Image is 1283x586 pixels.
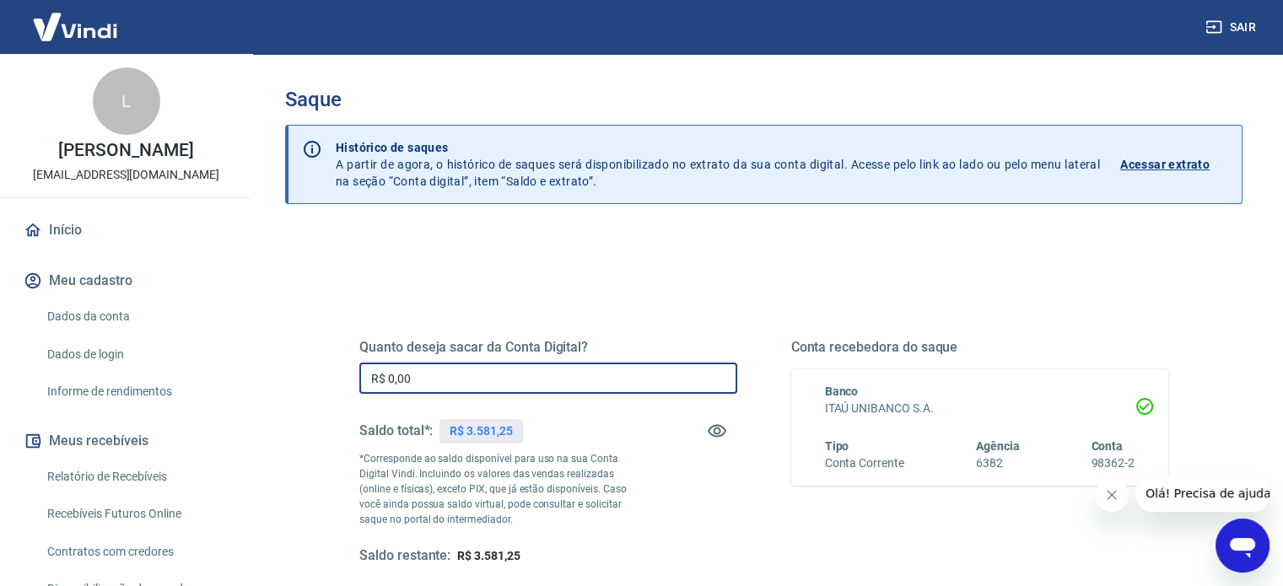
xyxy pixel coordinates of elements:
a: Relatório de Recebíveis [40,460,232,494]
p: Acessar extrato [1120,156,1210,173]
span: Agência [976,439,1020,453]
a: Informe de rendimentos [40,374,232,409]
h6: Conta Corrente [825,454,904,472]
a: Dados da conta [40,299,232,334]
h6: 6382 [976,454,1020,472]
span: Olá! Precisa de ajuda? [10,12,142,25]
p: R$ 3.581,25 [450,422,512,440]
p: *Corresponde ao saldo disponível para uso na sua Conta Digital Vindi. Incluindo os valores das ve... [359,451,643,527]
iframe: Fechar mensagem [1095,478,1129,512]
span: R$ 3.581,25 [457,549,520,562]
a: Contratos com credores [40,535,232,569]
span: Tipo [825,439,849,453]
span: Conta [1091,439,1123,453]
a: Início [20,212,232,249]
p: Histórico de saques [336,139,1100,156]
iframe: Botão para abrir a janela de mensagens [1216,519,1270,573]
button: Meus recebíveis [20,422,232,460]
p: A partir de agora, o histórico de saques será disponibilizado no extrato da sua conta digital. Ac... [336,139,1100,190]
p: [EMAIL_ADDRESS][DOMAIN_NAME] [33,166,219,184]
a: Acessar extrato [1120,139,1228,190]
p: [PERSON_NAME] [58,142,193,159]
img: Vindi [20,1,130,52]
button: Sair [1202,12,1263,43]
h5: Saldo restante: [359,547,450,565]
button: Meu cadastro [20,262,232,299]
h3: Saque [285,88,1243,111]
h5: Conta recebedora do saque [791,339,1169,356]
h5: Saldo total*: [359,422,433,439]
h6: ITAÚ UNIBANCO S.A. [825,400,1135,417]
h6: 98362-2 [1091,454,1135,472]
a: Dados de login [40,337,232,372]
a: Recebíveis Futuros Online [40,497,232,531]
h5: Quanto deseja sacar da Conta Digital? [359,339,737,356]
div: L [93,67,160,135]
span: Banco [825,384,859,398]
iframe: Mensagem da empresa [1135,475,1270,512]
